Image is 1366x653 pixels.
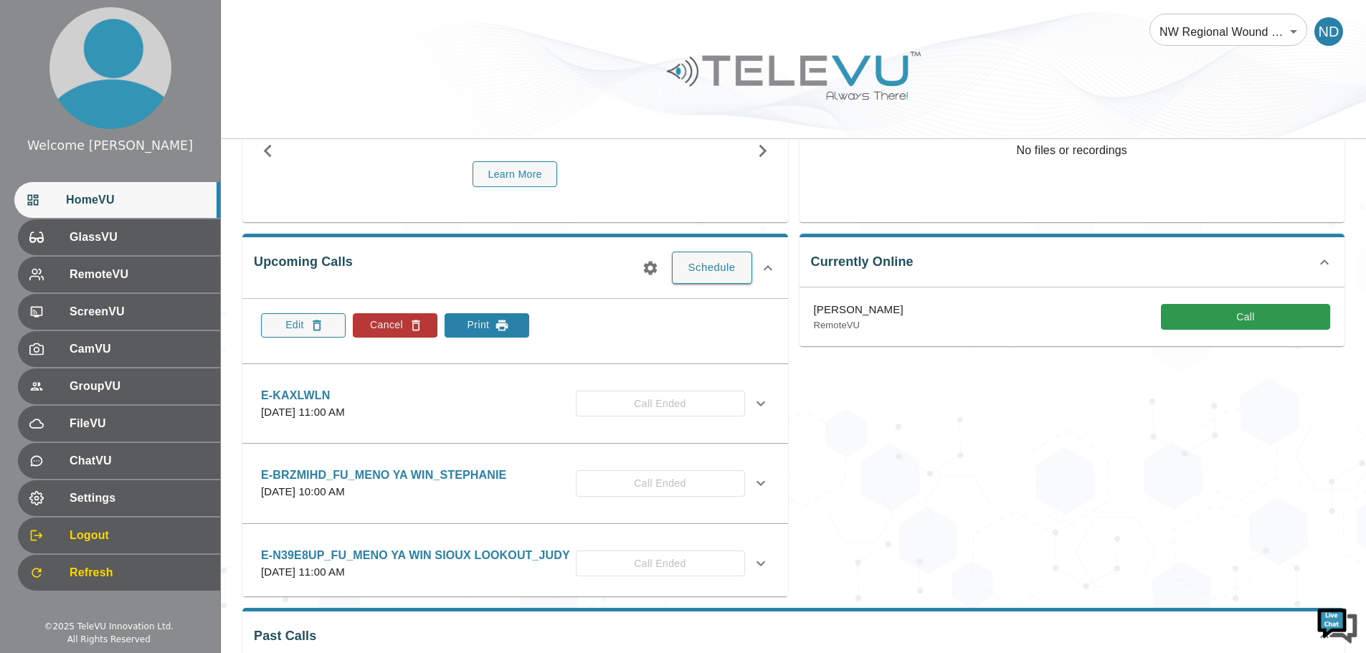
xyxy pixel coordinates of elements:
img: d_736959983_company_1615157101543_736959983 [24,67,60,103]
div: E-KAXLWLN[DATE] 11:00 AMCall Ended [250,378,781,429]
button: Edit [261,313,346,338]
div: RemoteVU [18,257,220,292]
div: Welcome [PERSON_NAME] [27,136,193,155]
button: Call [1161,304,1330,330]
div: E-N39E8UP_FU_MENO YA WIN SIOUX LOOKOUT_JUDY[DATE] 11:00 AMCall Ended [250,538,781,589]
img: Chat Widget [1316,603,1359,646]
p: E-BRZMIHD_FU_MENO YA WIN_STEPHANIE [261,467,506,484]
div: ScreenVU [18,294,220,330]
div: ChatVU [18,443,220,479]
button: Print [445,313,529,338]
span: FileVU [70,415,209,432]
span: ScreenVU [70,303,209,320]
span: We're online! [83,181,198,325]
button: Learn More [473,161,557,188]
img: Logo [665,46,923,105]
div: FileVU [18,406,220,442]
div: GlassVU [18,219,220,255]
span: ChatVU [70,452,209,470]
div: GroupVU [18,368,220,404]
span: HomeVU [66,191,209,209]
div: Refresh [18,555,220,591]
div: HomeVU [14,182,220,218]
p: [DATE] 11:00 AM [261,404,345,421]
div: Minimize live chat window [235,7,270,42]
span: Settings [70,490,209,507]
span: GroupVU [70,378,209,395]
button: Schedule [672,252,752,283]
span: CamVU [70,340,209,358]
p: No files or recordings [800,79,1345,222]
img: profile.png [49,7,171,129]
p: [PERSON_NAME] [814,302,903,318]
p: [DATE] 10:00 AM [261,484,506,500]
span: RemoteVU [70,266,209,283]
div: NW Regional Wound Care [1149,11,1307,52]
p: RemoteVU [814,318,903,333]
p: E-KAXLWLN [261,387,345,404]
span: Refresh [70,564,209,581]
div: All Rights Reserved [67,633,151,646]
span: GlassVU [70,229,209,246]
p: [DATE] 11:00 AM [261,564,570,581]
div: Logout [18,518,220,553]
p: E-N39E8UP_FU_MENO YA WIN SIOUX LOOKOUT_JUDY [261,547,570,564]
div: Chat with us now [75,75,241,94]
div: CamVU [18,331,220,367]
div: E-BRZMIHD_FU_MENO YA WIN_STEPHANIE[DATE] 10:00 AMCall Ended [250,458,781,509]
div: Settings [18,480,220,516]
span: Logout [70,527,209,544]
button: Cancel [353,313,437,338]
textarea: Type your message and hit 'Enter' [7,391,273,442]
div: ND [1314,17,1343,46]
